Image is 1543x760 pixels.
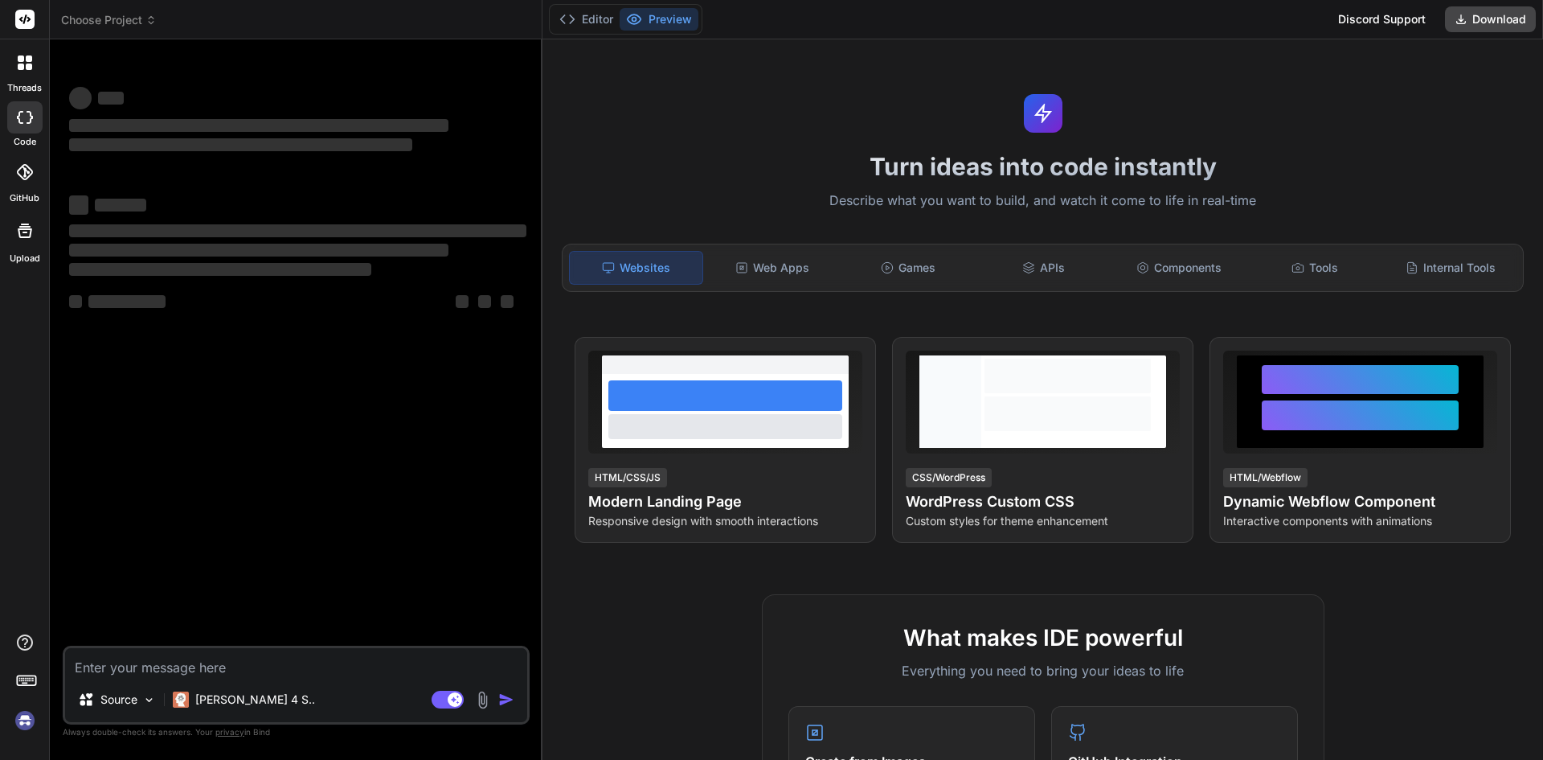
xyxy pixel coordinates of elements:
div: Websites [569,251,703,285]
div: APIs [977,251,1110,285]
label: threads [7,81,42,95]
div: HTML/Webflow [1223,468,1308,487]
span: ‌ [456,295,469,308]
h2: What makes IDE powerful [788,621,1298,655]
img: icon [498,692,514,708]
label: code [14,135,36,149]
span: ‌ [69,195,88,215]
button: Preview [620,8,698,31]
span: ‌ [69,224,526,237]
p: Interactive components with animations [1223,513,1497,529]
span: ‌ [88,295,166,308]
img: attachment [473,691,492,709]
div: Internal Tools [1384,251,1516,285]
span: ‌ [69,295,82,308]
img: signin [11,707,39,734]
span: ‌ [69,87,92,109]
div: Games [842,251,975,285]
span: Choose Project [61,12,157,28]
span: ‌ [69,119,448,132]
p: [PERSON_NAME] 4 S.. [195,692,315,708]
h4: Modern Landing Page [588,491,862,513]
h4: Dynamic Webflow Component [1223,491,1497,513]
span: ‌ [478,295,491,308]
span: ‌ [98,92,124,105]
div: HTML/CSS/JS [588,468,667,487]
div: Tools [1249,251,1381,285]
img: Pick Models [142,693,156,707]
img: Claude 4 Sonnet [173,692,189,708]
label: GitHub [10,191,39,205]
p: Source [100,692,137,708]
div: CSS/WordPress [906,468,992,487]
button: Editor [553,8,620,31]
button: Download [1445,6,1536,32]
p: Everything you need to bring your ideas to life [788,661,1298,680]
label: Upload [10,252,40,265]
h4: WordPress Custom CSS [906,491,1180,513]
span: privacy [215,727,244,737]
p: Custom styles for theme enhancement [906,513,1180,529]
h1: Turn ideas into code instantly [552,152,1533,181]
div: Discord Support [1328,6,1435,32]
span: ‌ [69,138,412,151]
span: ‌ [501,295,514,308]
span: ‌ [69,244,448,257]
div: Components [1113,251,1246,285]
p: Always double-check its answers. Your in Bind [63,725,530,740]
p: Describe what you want to build, and watch it come to life in real-time [552,191,1533,212]
span: ‌ [95,199,146,212]
p: Responsive design with smooth interactions [588,513,862,529]
span: ‌ [69,263,371,276]
div: Web Apps [706,251,839,285]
